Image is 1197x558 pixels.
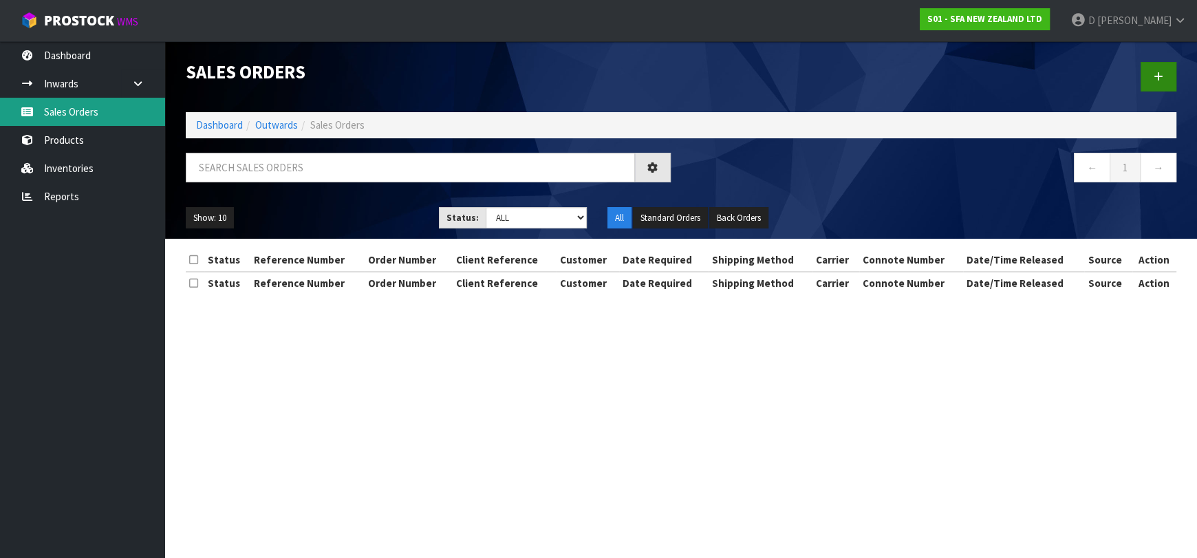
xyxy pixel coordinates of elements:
[250,249,365,271] th: Reference Number
[812,272,859,294] th: Carrier
[44,12,114,30] span: ProStock
[196,118,243,131] a: Dashboard
[204,272,250,294] th: Status
[691,153,1176,186] nav: Page navigation
[250,272,365,294] th: Reference Number
[633,207,708,229] button: Standard Orders
[812,249,859,271] th: Carrier
[557,272,619,294] th: Customer
[1097,14,1172,27] span: [PERSON_NAME]
[557,249,619,271] th: Customer
[1110,153,1141,182] a: 1
[1088,14,1095,27] span: D
[1132,272,1177,294] th: Action
[452,249,556,271] th: Client Reference
[365,249,453,271] th: Order Number
[186,153,635,182] input: Search sales orders
[709,272,812,294] th: Shipping Method
[1084,249,1132,271] th: Source
[365,272,453,294] th: Order Number
[709,207,768,229] button: Back Orders
[927,13,1042,25] strong: S01 - SFA NEW ZEALAND LTD
[446,212,479,224] strong: Status:
[186,62,671,82] h1: Sales Orders
[619,272,709,294] th: Date Required
[117,15,138,28] small: WMS
[859,249,963,271] th: Connote Number
[709,249,812,271] th: Shipping Method
[619,249,709,271] th: Date Required
[963,249,1085,271] th: Date/Time Released
[310,118,365,131] span: Sales Orders
[1084,272,1132,294] th: Source
[1132,249,1177,271] th: Action
[186,207,234,229] button: Show: 10
[963,272,1085,294] th: Date/Time Released
[204,249,250,271] th: Status
[859,272,963,294] th: Connote Number
[1074,153,1110,182] a: ←
[607,207,632,229] button: All
[452,272,556,294] th: Client Reference
[255,118,298,131] a: Outwards
[21,12,38,29] img: cube-alt.png
[1140,153,1176,182] a: →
